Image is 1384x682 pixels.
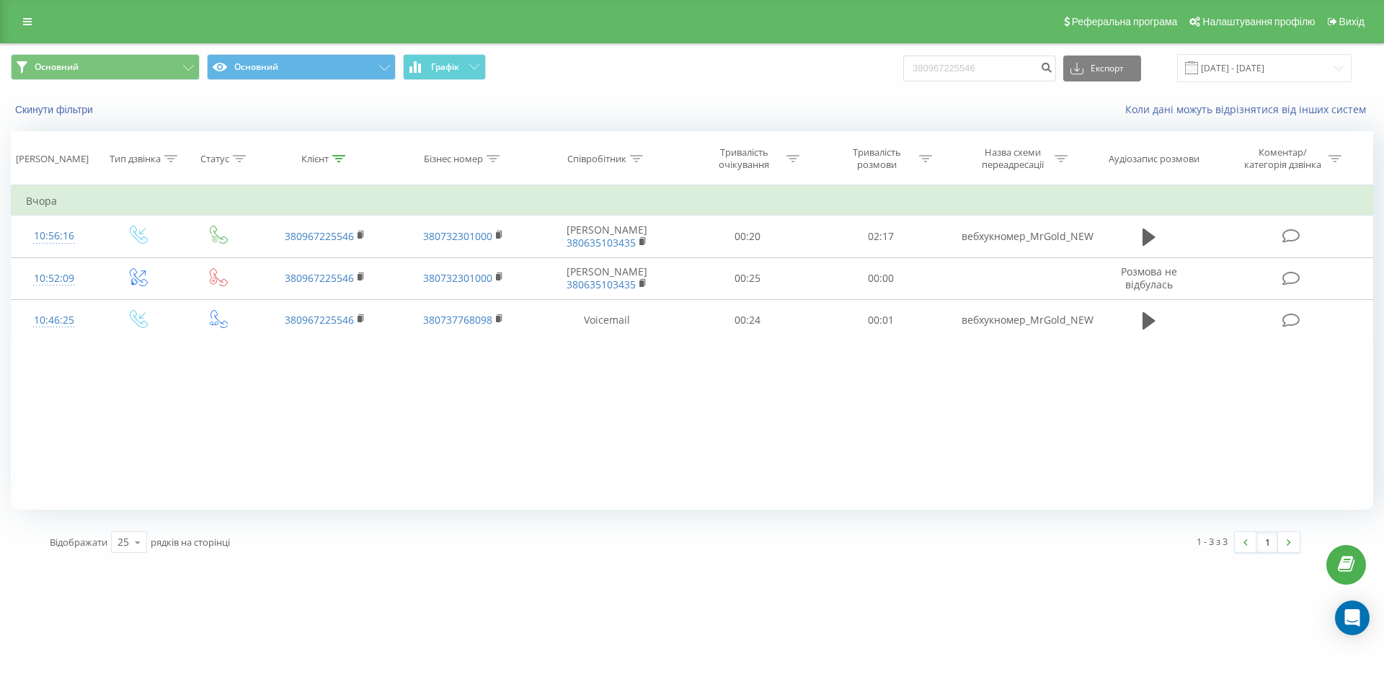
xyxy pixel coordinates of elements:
td: 00:01 [814,299,946,341]
div: 1 - 3 з 3 [1197,534,1228,549]
div: [PERSON_NAME] [16,153,89,165]
span: Вихід [1339,16,1365,27]
td: вебхукномер_MrGold_NEW [947,299,1086,341]
span: Налаштування профілю [1202,16,1315,27]
td: 00:00 [814,257,946,299]
div: 10:46:25 [26,306,82,335]
td: [PERSON_NAME] [532,216,681,257]
td: Voicemail [532,299,681,341]
div: Тривалість очікування [706,146,783,171]
td: 00:25 [681,257,814,299]
a: 380967225546 [285,313,354,327]
button: Графік [403,54,486,80]
button: Основний [11,54,200,80]
a: 380967225546 [285,271,354,285]
a: 380635103435 [567,236,636,249]
div: Назва схеми переадресації [974,146,1051,171]
div: Коментар/категорія дзвінка [1241,146,1325,171]
a: 380732301000 [423,271,492,285]
a: 380967225546 [285,229,354,243]
a: Коли дані можуть відрізнятися вiд інших систем [1125,102,1373,116]
div: 10:56:16 [26,222,82,250]
td: [PERSON_NAME] [532,257,681,299]
span: Реферальна програма [1072,16,1178,27]
div: Аудіозапис розмови [1109,153,1199,165]
button: Скинути фільтри [11,103,100,116]
div: Тип дзвінка [110,153,161,165]
a: 380635103435 [567,278,636,291]
span: рядків на сторінці [151,536,230,549]
button: Основний [207,54,396,80]
span: Основний [35,61,79,73]
a: 380737768098 [423,313,492,327]
td: Вчора [12,187,1373,216]
a: 380732301000 [423,229,492,243]
div: 10:52:09 [26,265,82,293]
td: 02:17 [814,216,946,257]
div: Open Intercom Messenger [1335,601,1370,635]
a: 1 [1256,532,1278,552]
td: 00:24 [681,299,814,341]
div: Співробітник [567,153,626,165]
td: вебхукномер_MrGold_NEW [947,216,1086,257]
span: Графік [431,62,459,72]
div: 25 [117,535,129,549]
span: Відображати [50,536,107,549]
span: Розмова не відбулась [1121,265,1177,291]
td: 00:20 [681,216,814,257]
div: Клієнт [301,153,329,165]
input: Пошук за номером [903,56,1056,81]
div: Тривалість розмови [838,146,915,171]
button: Експорт [1063,56,1141,81]
div: Бізнес номер [424,153,483,165]
div: Статус [200,153,229,165]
